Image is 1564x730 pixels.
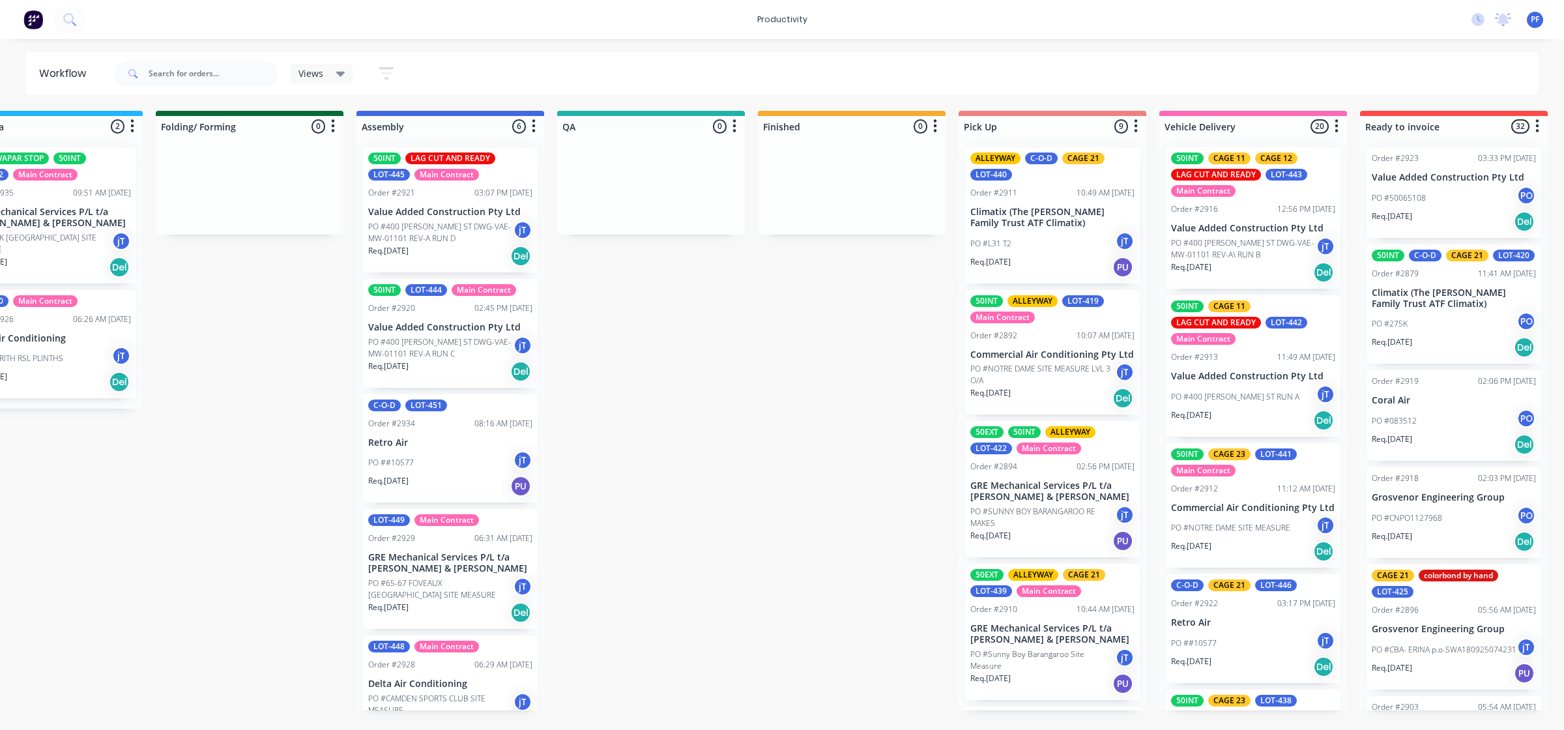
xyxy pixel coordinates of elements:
[1171,237,1316,261] p: PO #400 [PERSON_NAME] ST DWG-VAE-MW-01101 REV-A\ RUN B
[452,284,516,296] div: Main Contract
[368,457,414,469] p: PO ##10577
[1313,262,1334,283] div: Del
[1409,250,1441,261] div: C-O-D
[368,679,532,690] p: Delta Air Conditioning
[1478,473,1536,484] div: 02:03 PM [DATE]
[965,290,1140,415] div: 50INTALLEYWAYLOT-419Main ContractOrder #289210:07 AM [DATE]Commercial Air Conditioning Pty LtdPO ...
[1255,448,1297,460] div: LOT-441
[1171,391,1299,403] p: PO #400 [PERSON_NAME] ST RUN A
[368,169,410,181] div: LOT-445
[1171,522,1290,534] p: PO #NOTRE DAME SITE MEASURE
[970,623,1135,645] p: GRE Mechanical Services P/L t/a [PERSON_NAME] & [PERSON_NAME]
[368,400,401,411] div: C-O-D
[474,187,532,199] div: 03:07 PM [DATE]
[368,437,532,448] p: Retro Air
[1372,192,1426,204] p: PO #50065108
[1171,317,1261,328] div: LAG CUT AND READY
[513,577,532,596] div: jT
[970,295,1003,307] div: 50INT
[1514,663,1535,684] div: PU
[368,322,532,333] p: Value Added Construction Pty Ltd
[1171,300,1204,312] div: 50INT
[1277,483,1335,495] div: 11:12 AM [DATE]
[1171,695,1204,707] div: 50INT
[1062,153,1105,164] div: CAGE 21
[1493,250,1535,261] div: LOT-420
[53,153,86,164] div: 50INT
[970,187,1017,199] div: Order #2911
[363,279,538,388] div: 50INTLOT-444Main ContractOrder #292002:45 PM [DATE]Value Added Construction Pty LtdPO #400 [PERSO...
[1112,257,1133,278] div: PU
[1372,512,1442,524] p: PO #CNPO1127968
[474,418,532,430] div: 08:16 AM [DATE]
[1372,624,1536,635] p: Grosvenor Engineering Group
[970,153,1021,164] div: ALLEYWAY
[1025,153,1058,164] div: C-O-D
[414,641,479,652] div: Main Contract
[73,187,131,199] div: 09:51 AM [DATE]
[1008,426,1041,438] div: 50INT
[1514,434,1535,455] div: Del
[368,641,410,652] div: LOT-448
[1514,337,1535,358] div: Del
[970,569,1004,581] div: 50EXT
[1367,244,1541,364] div: 50INTC-O-DCAGE 21LOT-420Order #287911:41 AM [DATE]Climatix (The [PERSON_NAME] Family Trust ATF Cl...
[1171,333,1236,345] div: Main Contract
[1112,673,1133,694] div: PU
[1171,656,1211,667] p: Req. [DATE]
[1372,395,1536,406] p: Coral Air
[1166,443,1340,568] div: 50INTCAGE 23LOT-441Main ContractOrder #291211:12 AM [DATE]Commercial Air Conditioning Pty LtdPO #...
[368,475,409,487] p: Req. [DATE]
[368,336,513,360] p: PO #400 [PERSON_NAME] ST DWG-VAE-MW-01101 REV-A RUN C
[474,302,532,314] div: 02:45 PM [DATE]
[970,330,1017,342] div: Order #2892
[510,476,531,497] div: PU
[1171,223,1335,234] p: Value Added Construction Pty Ltd
[1372,287,1536,310] p: Climatix (The [PERSON_NAME] Family Trust ATF Climatix)
[1372,701,1419,713] div: Order #2903
[1171,261,1211,273] p: Req. [DATE]
[368,284,401,296] div: 50INT
[513,220,532,240] div: jT
[368,221,513,244] p: PO #400 [PERSON_NAME] ST DWG-VAE-MW-01101 REV-A RUN D
[405,153,495,164] div: LAG CUT AND READY
[1514,531,1535,552] div: Del
[1017,443,1081,454] div: Main Contract
[970,363,1115,387] p: PO #NOTRE DAME SITE MEASURE LVL 3 O/A
[474,533,532,544] div: 06:31 AM [DATE]
[1277,598,1335,609] div: 03:17 PM [DATE]
[1008,569,1058,581] div: ALLEYWAY
[1115,231,1135,251] div: jT
[1516,637,1536,657] div: jT
[1313,410,1334,431] div: Del
[414,169,479,181] div: Main Contract
[965,421,1140,557] div: 50EXT50INTALLEYWAYLOT-422Main ContractOrder #289402:56 PM [DATE]GRE Mechanical Services P/L t/a [...
[1516,409,1536,428] div: PO
[1171,169,1261,181] div: LAG CUT AND READY
[970,349,1135,360] p: Commercial Air Conditioning Pty Ltd
[1208,579,1251,591] div: CAGE 21
[1171,598,1218,609] div: Order #2922
[1478,153,1536,164] div: 03:33 PM [DATE]
[363,147,538,272] div: 50INTLAG CUT AND READYLOT-445Main ContractOrder #292103:07 PM [DATE]Value Added Construction Pty ...
[1316,385,1335,404] div: jT
[1208,300,1251,312] div: CAGE 11
[1171,579,1204,591] div: C-O-D
[474,659,532,671] div: 06:29 AM [DATE]
[1372,211,1412,222] p: Req. [DATE]
[368,693,513,716] p: PO #CAMDEN SPORTS CLUB SITE MEASURE
[1171,153,1204,164] div: 50INT
[1372,153,1419,164] div: Order #2923
[970,461,1017,473] div: Order #2894
[109,372,130,392] div: Del
[1171,483,1218,495] div: Order #2912
[1171,351,1218,363] div: Order #2913
[1115,505,1135,525] div: jT
[1277,203,1335,215] div: 12:56 PM [DATE]
[1372,336,1412,348] p: Req. [DATE]
[965,147,1140,284] div: ALLEYWAYC-O-DCAGE 21LOT-440Order #291110:49 AM [DATE]Climatix (The [PERSON_NAME] Family Trust ATF...
[1516,506,1536,525] div: PO
[13,295,78,307] div: Main Contract
[111,231,131,251] div: jT
[1478,375,1536,387] div: 02:06 PM [DATE]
